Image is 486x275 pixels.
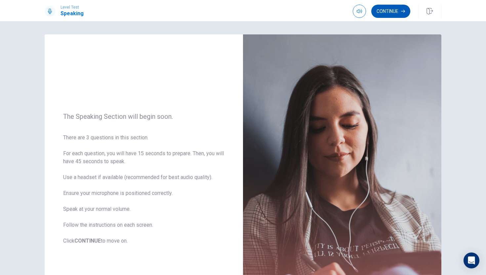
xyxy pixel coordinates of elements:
[74,238,101,244] b: CONTINUE
[464,252,479,268] div: Open Intercom Messenger
[371,5,410,18] button: Continue
[61,5,84,10] span: Level Test
[63,113,224,120] span: The Speaking Section will begin soon.
[61,10,84,18] h1: Speaking
[63,134,224,245] span: There are 3 questions in this section. For each question, you will have 15 seconds to prepare. Th...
